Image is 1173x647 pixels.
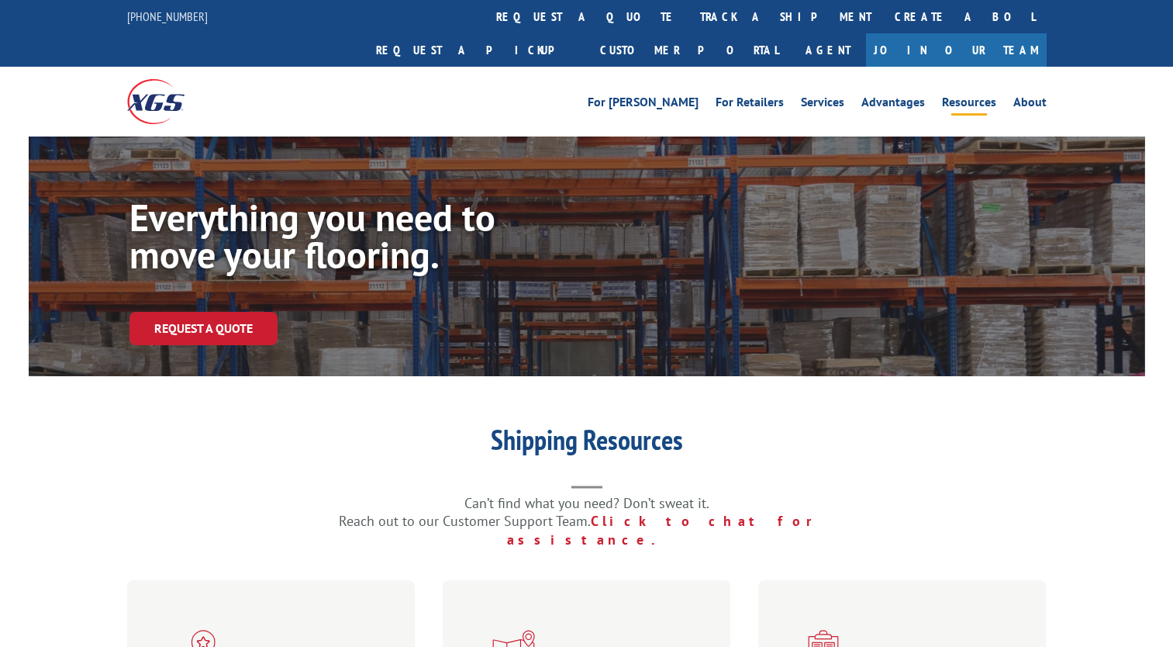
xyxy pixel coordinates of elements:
[801,96,844,113] a: Services
[942,96,996,113] a: Resources
[1013,96,1047,113] a: About
[866,33,1047,67] a: Join Our Team
[127,9,208,24] a: [PHONE_NUMBER]
[129,312,278,345] a: Request a Quote
[861,96,925,113] a: Advantages
[716,96,784,113] a: For Retailers
[364,33,588,67] a: Request a pickup
[790,33,866,67] a: Agent
[588,33,790,67] a: Customer Portal
[277,426,897,462] h1: Shipping Resources
[277,494,897,549] p: Can’t find what you need? Don’t sweat it. Reach out to our Customer Support Team.
[129,199,595,281] h1: Everything you need to move your flooring.
[507,512,834,548] a: Click to chat for assistance.
[588,96,699,113] a: For [PERSON_NAME]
